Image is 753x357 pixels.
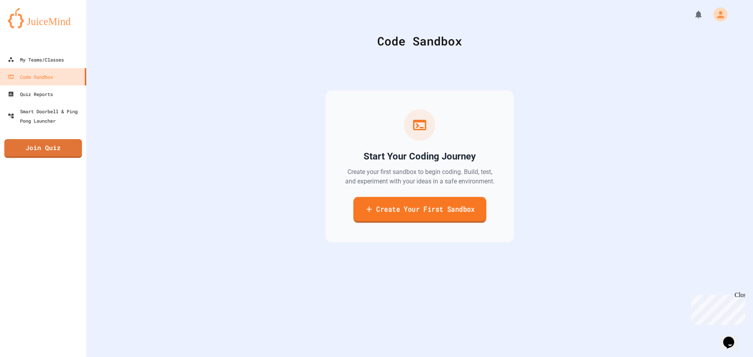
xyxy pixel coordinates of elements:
[344,167,495,186] p: Create your first sandbox to begin coding. Build, test, and experiment with your ideas in a safe ...
[720,326,745,349] iframe: chat widget
[3,3,54,50] div: Chat with us now!Close
[8,8,78,28] img: logo-orange.svg
[8,89,53,99] div: Quiz Reports
[8,55,64,64] div: My Teams/Classes
[364,150,476,163] h2: Start Your Coding Journey
[8,107,83,125] div: Smart Doorbell & Ping Pong Launcher
[679,8,705,21] div: My Notifications
[688,292,745,325] iframe: chat widget
[353,197,486,223] a: Create Your First Sandbox
[8,72,53,82] div: Code Sandbox
[705,5,729,24] div: My Account
[4,139,82,158] a: Join Quiz
[106,32,733,50] div: Code Sandbox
